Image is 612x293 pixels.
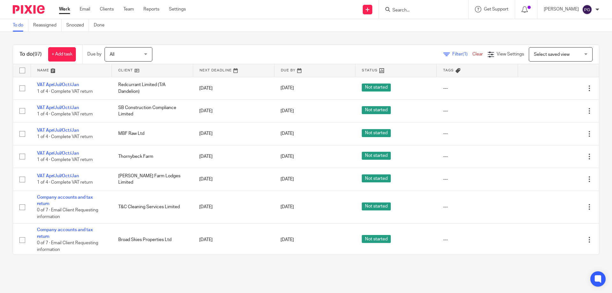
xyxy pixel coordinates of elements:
[280,238,294,242] span: [DATE]
[13,5,45,14] img: Pixie
[112,168,193,191] td: [PERSON_NAME] Farm Lodges Limited
[37,228,93,238] a: Company accounts and tax return
[112,99,193,122] td: SB Construction Compliance Limited
[443,130,512,137] div: ---
[87,51,101,57] p: Due by
[193,168,274,191] td: [DATE]
[362,152,391,160] span: Not started
[37,112,93,116] span: 1 of 4 · Complete VAT return
[94,19,109,32] a: Done
[143,6,159,12] a: Reports
[37,208,98,219] span: 0 of 7 · Email Client Requesting information
[280,177,294,181] span: [DATE]
[37,174,79,178] a: VAT Apr/Jul/Oct/Jan
[280,205,294,209] span: [DATE]
[193,191,274,223] td: [DATE]
[443,176,512,182] div: ---
[37,157,93,162] span: 1 of 4 · Complete VAT return
[169,6,186,12] a: Settings
[48,47,76,62] a: + Add task
[472,52,483,56] a: Clear
[443,85,512,92] div: ---
[37,83,79,87] a: VAT Apr/Jul/Oct/Jan
[59,6,70,12] a: Work
[534,52,570,57] span: Select saved view
[452,52,472,56] span: Filter
[280,109,294,113] span: [DATE]
[362,174,391,182] span: Not started
[19,51,42,58] h1: To do
[484,7,508,11] span: Get Support
[37,128,79,133] a: VAT Apr/Jul/Oct/Jan
[280,154,294,159] span: [DATE]
[112,145,193,168] td: Thornybeck Farm
[443,237,512,243] div: ---
[37,151,79,156] a: VAT Apr/Jul/Oct/Jan
[193,145,274,168] td: [DATE]
[80,6,90,12] a: Email
[112,77,193,99] td: Redcurrant Limited (T/A Dandelion)
[463,52,468,56] span: (1)
[497,52,524,56] span: View Settings
[37,180,93,185] span: 1 of 4 · Complete VAT return
[37,195,93,206] a: Company accounts and tax return
[110,52,114,57] span: All
[193,122,274,145] td: [DATE]
[443,153,512,160] div: ---
[362,84,391,92] span: Not started
[280,131,294,136] span: [DATE]
[544,6,579,12] p: [PERSON_NAME]
[33,52,42,57] span: (97)
[37,89,93,94] span: 1 of 4 · Complete VAT return
[13,19,28,32] a: To do
[362,235,391,243] span: Not started
[443,204,512,210] div: ---
[37,241,98,252] span: 0 of 7 · Email Client Requesting information
[582,4,592,15] img: svg%3E
[112,191,193,223] td: T&C Cleaning Services Limited
[37,135,93,139] span: 1 of 4 · Complete VAT return
[123,6,134,12] a: Team
[362,129,391,137] span: Not started
[33,19,62,32] a: Reassigned
[443,108,512,114] div: ---
[66,19,89,32] a: Snoozed
[362,106,391,114] span: Not started
[392,8,449,13] input: Search
[193,77,274,99] td: [DATE]
[362,202,391,210] span: Not started
[100,6,114,12] a: Clients
[280,86,294,91] span: [DATE]
[193,223,274,256] td: [DATE]
[112,122,193,145] td: MBF Raw Ltd
[443,69,454,72] span: Tags
[37,106,79,110] a: VAT Apr/Jul/Oct/Jan
[112,223,193,256] td: Broad Skies Properties Ltd
[193,99,274,122] td: [DATE]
